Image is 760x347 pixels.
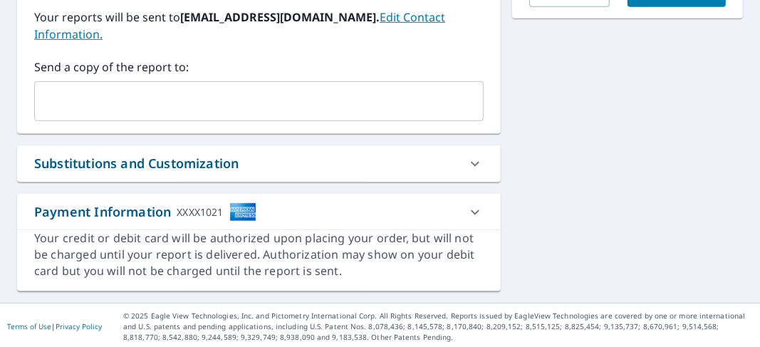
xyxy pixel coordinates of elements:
div: Payment InformationXXXX1021cardImage [17,194,501,230]
p: © 2025 Eagle View Technologies, Inc. and Pictometry International Corp. All Rights Reserved. Repo... [123,311,753,343]
div: Payment Information [34,202,256,222]
img: cardImage [229,202,256,222]
div: Your credit or debit card will be authorized upon placing your order, but will not be charged unt... [34,230,484,279]
b: [EMAIL_ADDRESS][DOMAIN_NAME]. [180,9,380,25]
a: Privacy Policy [56,321,102,331]
div: Substitutions and Customization [17,145,501,182]
div: XXXX1021 [177,202,223,222]
div: Substitutions and Customization [34,154,239,173]
a: Terms of Use [7,321,51,331]
label: Your reports will be sent to [34,9,484,43]
label: Send a copy of the report to: [34,58,484,76]
p: | [7,322,102,331]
